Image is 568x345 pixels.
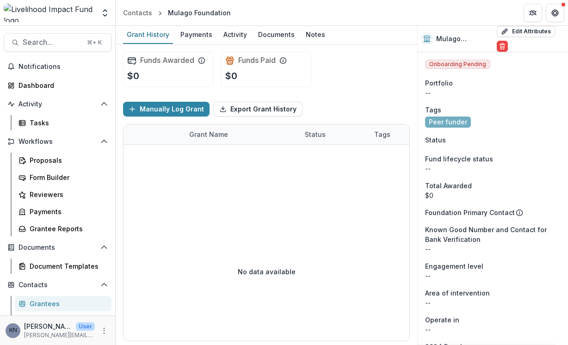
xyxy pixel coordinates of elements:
a: Constituents [15,313,111,328]
a: Tasks [15,115,111,130]
div: Grant Name [184,124,299,144]
a: Proposals [15,153,111,168]
span: Engagement level [425,261,483,271]
span: Known Good Number and Contact for Bank Verification [425,225,561,244]
a: Document Templates [15,259,111,274]
button: Open Activity [4,97,111,111]
div: Status [299,129,331,139]
p: $0 [127,69,139,83]
span: Area of intervention [425,288,490,298]
span: Activity [19,100,97,108]
div: Form Builder [30,172,104,182]
div: $0 [425,191,561,200]
button: Search... [4,33,111,52]
div: Payments [177,28,216,41]
p: -- [425,298,561,308]
p: [PERSON_NAME] [24,321,72,331]
div: Grantee Reports [30,224,104,234]
div: Reviewers [30,190,104,199]
p: No data available [238,267,296,277]
div: Tasks [30,118,104,128]
p: User [76,322,95,331]
span: Notifications [19,63,108,71]
a: Payments [15,204,111,219]
div: Tags [369,124,438,144]
button: Open Documents [4,240,111,255]
a: Grantee Reports [15,221,111,236]
a: Contacts [119,6,156,19]
a: Grant History [123,26,173,44]
h2: Mulago Foundation [436,35,493,43]
div: Grantees [30,299,104,308]
button: More [99,325,110,336]
button: Open Contacts [4,277,111,292]
p: -- [425,164,561,173]
button: Export Grant History [213,102,303,117]
h2: Funds Awarded [140,56,194,65]
span: Operate in [425,315,459,325]
p: -- [425,271,561,281]
div: Payments [30,207,104,216]
div: Dashboard [19,80,104,90]
span: Onboarding Pending [425,60,490,69]
span: Status [425,135,446,145]
span: Fund lifecycle status [425,154,493,164]
span: Search... [23,38,81,47]
div: Notes [302,28,329,41]
span: Peer funder [429,118,467,126]
a: Grantees [15,296,111,311]
h2: Funds Paid [238,56,276,65]
nav: breadcrumb [119,6,235,19]
button: Delete [497,41,508,52]
button: Partners [524,4,542,22]
button: Open Workflows [4,134,111,149]
div: Proposals [30,155,104,165]
div: Document Templates [30,261,104,271]
button: Open entity switcher [99,4,111,22]
a: Form Builder [15,170,111,185]
div: Status [299,124,369,144]
div: Grant Name [184,129,234,139]
a: Payments [177,26,216,44]
p: [PERSON_NAME][EMAIL_ADDRESS][DOMAIN_NAME] [24,331,95,339]
p: -- [425,244,561,254]
div: Grant History [123,28,173,41]
a: Dashboard [4,78,111,93]
button: Get Help [546,4,564,22]
div: Katrina Ngo [9,327,17,333]
div: Mulago Foundation [168,8,231,18]
div: ⌘ + K [85,37,104,48]
p: $0 [225,69,237,83]
span: Tags [425,105,441,115]
span: Documents [19,244,97,252]
p: -- [425,325,561,334]
span: Total Awarded [425,181,472,191]
button: Manually Log Grant [123,102,210,117]
span: Contacts [19,281,97,289]
a: Documents [254,26,298,44]
a: Notes [302,26,329,44]
a: Activity [220,26,251,44]
button: Edit Attributes [497,26,555,37]
div: Tags [369,129,396,139]
div: Activity [220,28,251,41]
p: -- [425,88,561,98]
span: Portfolio [425,78,453,88]
img: Livelihood Impact Fund logo [4,4,95,22]
a: Reviewers [15,187,111,202]
button: Notifications [4,59,111,74]
div: Documents [254,28,298,41]
p: Foundation Primary Contact [425,208,515,217]
span: Workflows [19,138,97,146]
div: Contacts [123,8,152,18]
